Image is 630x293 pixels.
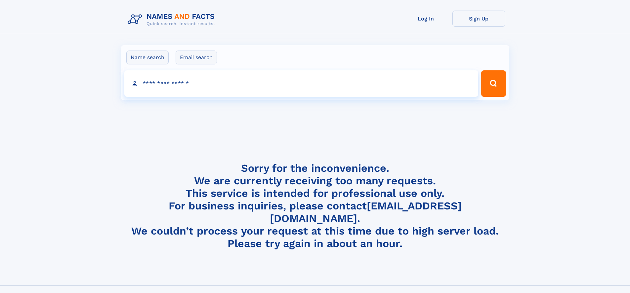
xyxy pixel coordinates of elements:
[125,162,505,250] h4: Sorry for the inconvenience. We are currently receiving too many requests. This service is intend...
[481,70,506,97] button: Search Button
[176,51,217,64] label: Email search
[125,11,220,28] img: Logo Names and Facts
[126,51,169,64] label: Name search
[124,70,479,97] input: search input
[399,11,452,27] a: Log In
[270,200,462,225] a: [EMAIL_ADDRESS][DOMAIN_NAME]
[452,11,505,27] a: Sign Up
